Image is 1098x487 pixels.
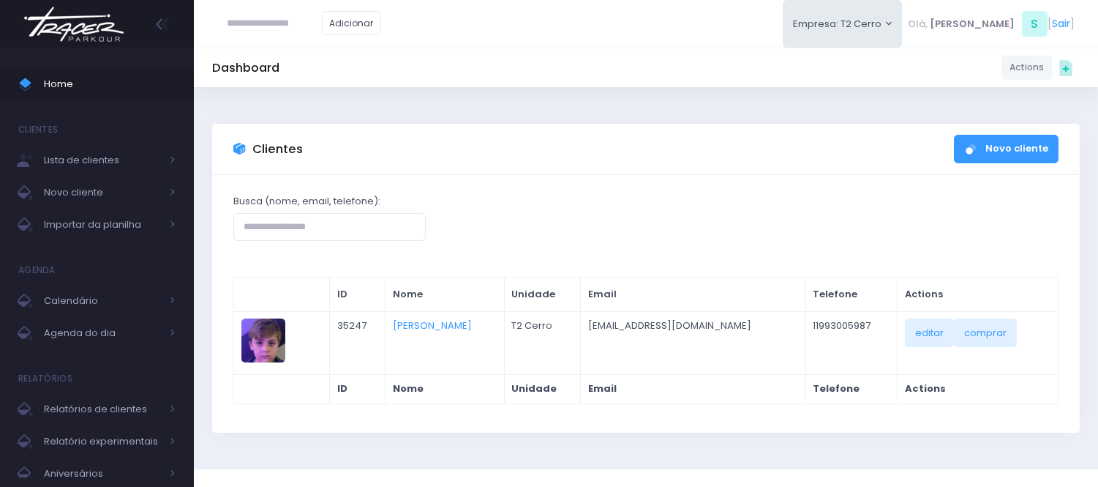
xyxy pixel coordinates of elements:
[954,319,1017,346] a: comprar
[580,311,805,374] td: [EMAIL_ADDRESS][DOMAIN_NAME]
[44,215,161,234] span: Importar da planilha
[805,278,898,312] th: Telefone
[44,464,161,483] span: Aniversários
[504,311,580,374] td: T2 Cerro
[44,151,161,170] span: Lista de clientes
[908,17,928,31] span: Olá,
[386,278,504,312] th: Nome
[504,374,580,404] th: Unidade
[902,7,1080,40] div: [ ]
[1022,11,1048,37] span: S
[252,142,303,157] h3: Clientes
[18,364,72,393] h4: Relatórios
[504,278,580,312] th: Unidade
[1001,56,1052,80] a: Actions
[18,256,56,285] h4: Agenda
[212,61,279,75] h5: Dashboard
[329,311,385,374] td: 35247
[44,324,161,343] span: Agenda do dia
[329,278,385,312] th: ID
[322,11,382,35] a: Adicionar
[233,194,380,209] label: Busca (nome, email, telefone):
[44,183,161,202] span: Novo cliente
[580,374,805,404] th: Email
[580,278,805,312] th: Email
[393,319,472,332] a: [PERSON_NAME]
[898,374,1058,404] th: Actions
[905,319,954,346] a: editar
[898,278,1058,312] th: Actions
[805,311,898,374] td: 11993005987
[44,75,176,94] span: Home
[930,17,1015,31] span: [PERSON_NAME]
[954,135,1058,163] a: Novo cliente
[805,374,898,404] th: Telefone
[44,291,161,311] span: Calendário
[44,400,161,419] span: Relatórios de clientes
[386,374,504,404] th: Nome
[44,432,161,451] span: Relatório experimentais
[329,374,385,404] th: ID
[18,115,58,144] h4: Clientes
[1052,16,1070,31] a: Sair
